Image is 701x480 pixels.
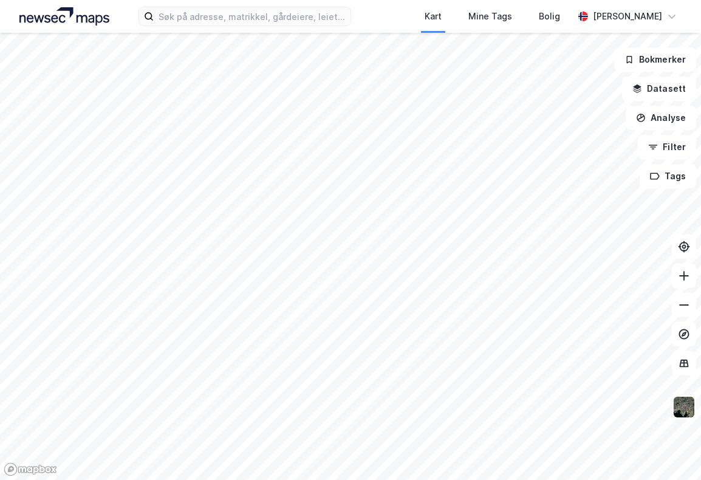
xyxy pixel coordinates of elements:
div: Bolig [539,9,560,24]
button: Bokmerker [614,47,696,72]
div: Kart [425,9,442,24]
img: 9k= [672,396,696,419]
input: Søk på adresse, matrikkel, gårdeiere, leietakere eller personer [154,7,350,26]
button: Analyse [626,106,696,130]
iframe: Chat Widget [640,422,701,480]
img: logo.a4113a55bc3d86da70a041830d287a7e.svg [19,7,109,26]
div: Kontrollprogram for chat [640,422,701,480]
button: Tags [640,164,696,188]
a: Mapbox homepage [4,462,57,476]
div: Mine Tags [468,9,512,24]
button: Filter [638,135,696,159]
div: [PERSON_NAME] [593,9,662,24]
button: Datasett [622,77,696,101]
